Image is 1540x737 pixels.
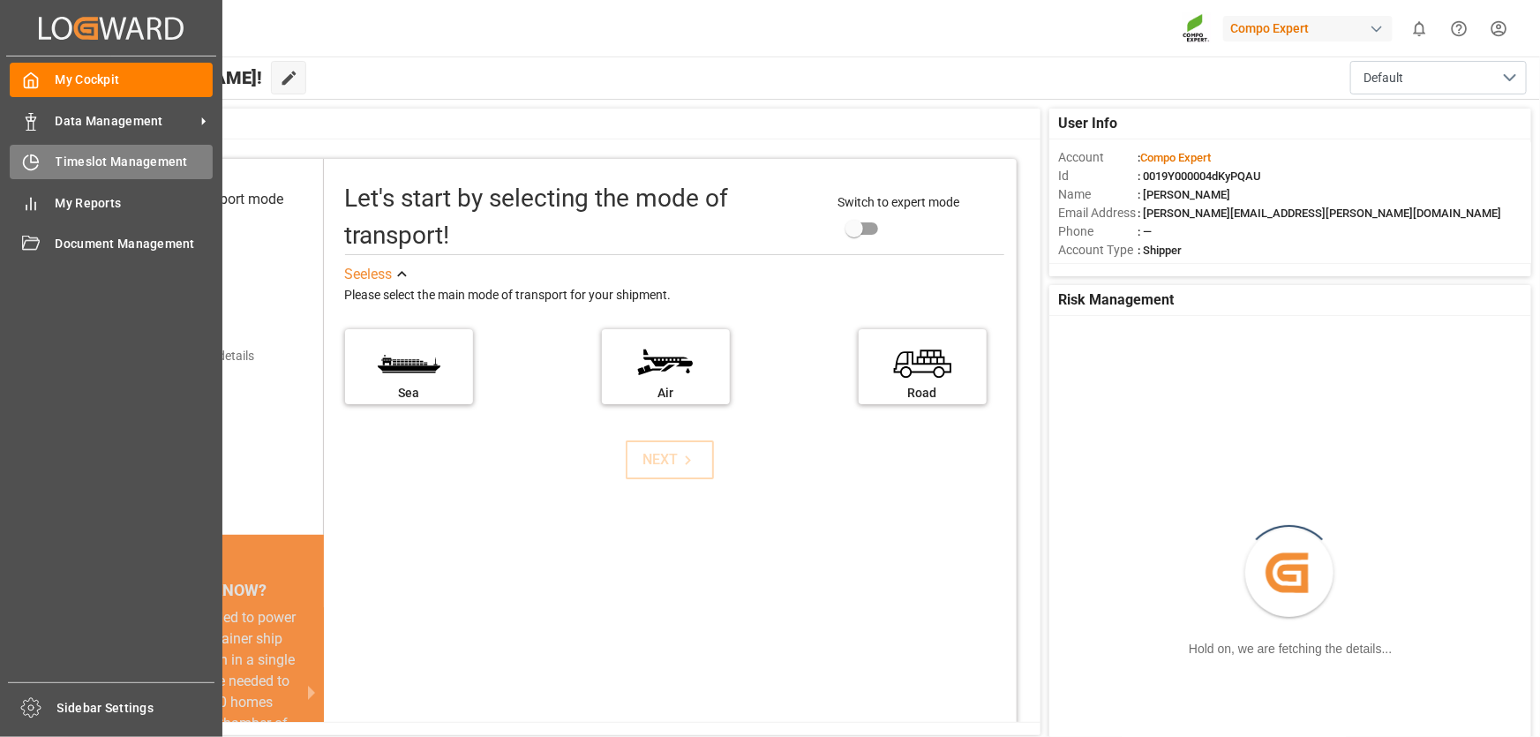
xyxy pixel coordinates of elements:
span: Compo Expert [1140,151,1211,164]
div: Road [868,384,978,402]
span: : Shipper [1138,244,1182,257]
span: : [PERSON_NAME][EMAIL_ADDRESS][PERSON_NAME][DOMAIN_NAME] [1138,207,1501,220]
span: : 0019Y000004dKyPQAU [1138,169,1261,183]
span: Name [1058,185,1138,204]
div: Air [611,384,721,402]
div: Compo Expert [1223,16,1393,41]
button: NEXT [626,440,714,479]
span: Data Management [56,112,195,131]
div: NEXT [643,449,697,470]
span: Risk Management [1058,290,1174,311]
span: Phone [1058,222,1138,241]
span: Account Type [1058,241,1138,259]
span: User Info [1058,113,1117,134]
span: Email Address [1058,204,1138,222]
div: Let's start by selecting the mode of transport! [345,180,821,254]
a: Timeslot Management [10,145,213,179]
span: Document Management [56,235,214,253]
button: open menu [1350,61,1527,94]
span: Default [1363,69,1403,87]
a: Document Management [10,227,213,261]
span: My Reports [56,194,214,213]
span: Sidebar Settings [57,699,215,718]
img: Screenshot%202023-09-29%20at%2010.02.21.png_1712312052.png [1183,13,1211,44]
div: See less [345,264,393,285]
span: Account [1058,148,1138,167]
button: show 0 new notifications [1400,9,1439,49]
div: Hold on, we are fetching the details... [1189,640,1392,658]
div: Add shipping details [144,347,254,365]
a: My Reports [10,185,213,220]
span: Timeslot Management [56,153,214,171]
a: My Cockpit [10,63,213,97]
div: Please select the main mode of transport for your shipment. [345,285,1004,306]
div: Sea [354,384,464,402]
span: My Cockpit [56,71,214,89]
span: Switch to expert mode [838,195,959,209]
span: : [1138,151,1211,164]
span: : [PERSON_NAME] [1138,188,1230,201]
span: : — [1138,225,1152,238]
button: Compo Expert [1223,11,1400,45]
span: Id [1058,167,1138,185]
button: Help Center [1439,9,1479,49]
